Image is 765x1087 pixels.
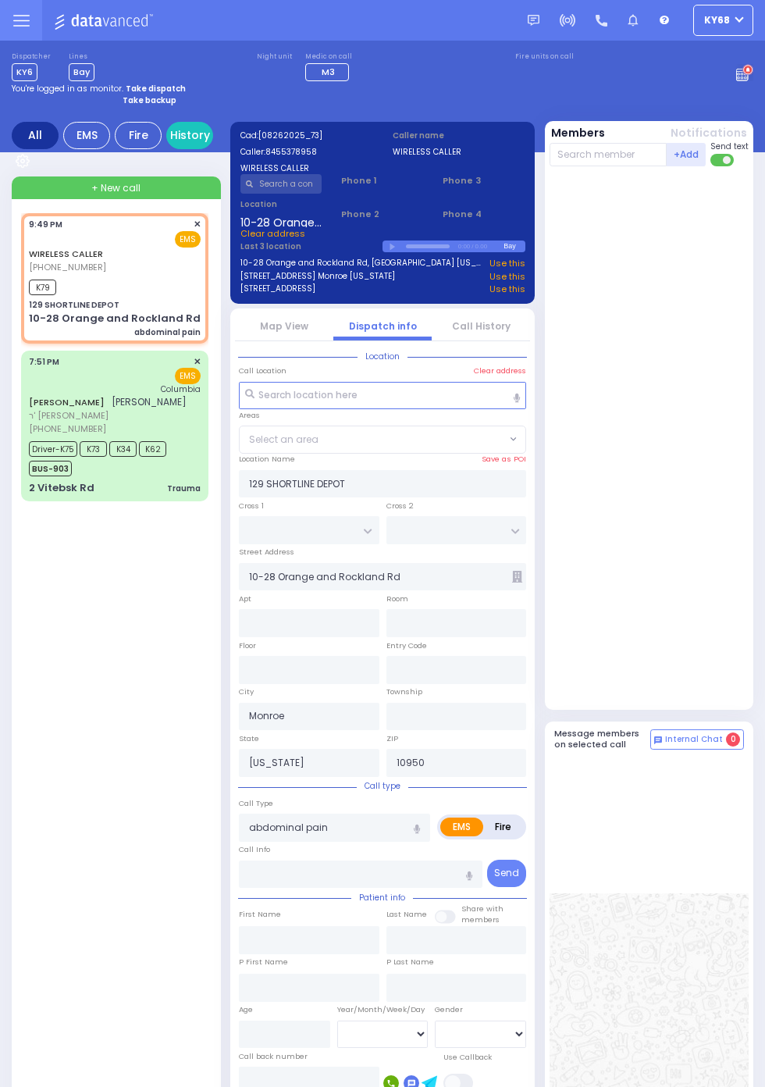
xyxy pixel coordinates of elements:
[139,441,166,457] span: K62
[12,63,37,81] span: KY6
[29,280,56,295] span: K79
[440,818,483,836] label: EMS
[554,729,651,749] h5: Message members on selected call
[489,283,525,296] a: Use this
[654,736,662,744] img: comment-alt.png
[489,270,525,283] a: Use this
[461,914,500,925] span: members
[80,441,107,457] span: K73
[671,125,747,141] button: Notifications
[239,382,526,410] input: Search location here
[386,686,422,697] label: Township
[551,125,605,141] button: Members
[167,483,201,494] div: Trauma
[29,311,201,326] div: 10-28 Orange and Rockland Rd
[123,94,176,106] strong: Take backup
[240,257,485,270] a: 10-28 Orange and Rockland Rd, [GEOGRAPHIC_DATA] [US_STATE]
[386,733,398,744] label: ZIP
[443,208,525,221] span: Phone 4
[351,892,413,903] span: Patient info
[341,208,423,221] span: Phone 2
[112,395,187,408] span: [PERSON_NAME]
[693,5,753,36] button: ky68
[240,162,373,174] label: WIRELESS CALLER
[487,860,526,887] button: Send
[710,141,749,152] span: Send text
[337,1004,429,1015] div: Year/Month/Week/Day
[109,441,137,457] span: K34
[29,261,106,273] span: [PHONE_NUMBER]
[341,174,423,187] span: Phone 1
[515,52,574,62] label: Fire units on call
[452,319,511,333] a: Call History
[29,396,105,408] a: [PERSON_NAME]
[474,365,526,376] label: Clear address
[63,122,110,149] div: EMS
[239,365,286,376] label: Call Location
[161,383,201,395] span: Columbia
[239,410,260,421] label: Areas
[482,818,524,836] label: Fire
[386,640,427,651] label: Entry Code
[443,1052,492,1063] label: Use Callback
[443,174,525,187] span: Phone 3
[29,219,62,230] span: 9:49 PM
[322,66,335,78] span: M3
[240,130,373,141] label: Cad:
[386,957,434,968] label: P Last Name
[393,146,525,158] label: WIRELESS CALLER
[710,152,735,168] label: Turn off text
[29,441,77,457] span: Driver-K75
[239,957,288,968] label: P First Name
[239,798,273,809] label: Call Type
[386,501,414,511] label: Cross 2
[12,52,51,62] label: Dispatcher
[29,299,119,311] div: 129 SHORTLINE DEPOT
[482,454,526,465] label: Save as POI
[69,52,94,62] label: Lines
[240,174,322,194] input: Search a contact
[305,52,354,62] label: Medic on call
[386,593,408,604] label: Room
[134,326,201,338] div: abdominal pain
[239,1004,253,1015] label: Age
[240,227,305,240] span: Clear address
[512,571,522,583] span: Other building occupants
[29,248,103,260] a: WIRELESS CALLER
[12,122,59,149] div: All
[503,241,525,252] div: Bay
[358,351,407,362] span: Location
[239,593,251,604] label: Apt
[29,409,187,422] span: ר' [PERSON_NAME]
[29,356,59,368] span: 7:51 PM
[393,130,525,141] label: Caller name
[265,146,317,158] span: 8455378958
[69,63,94,81] span: Bay
[239,454,295,465] label: Location Name
[257,52,292,62] label: Night unit
[550,143,667,166] input: Search member
[239,686,254,697] label: City
[528,15,539,27] img: message.svg
[91,181,141,195] span: + New call
[650,729,744,750] button: Internal Chat 0
[175,368,201,384] span: EMS
[435,1004,463,1015] label: Gender
[239,501,264,511] label: Cross 1
[239,640,256,651] label: Floor
[258,130,322,141] span: [08262025_73]
[726,732,740,747] span: 0
[386,909,427,920] label: Last Name
[704,13,730,27] span: ky68
[239,909,281,920] label: First Name
[240,215,322,227] span: 10-28 Orange and Rockland Rd
[166,122,213,149] a: History
[239,733,259,744] label: State
[29,480,94,496] div: 2 Vitebsk Rd
[115,122,162,149] div: Fire
[54,11,158,30] img: Logo
[665,734,723,745] span: Internal Chat
[175,231,201,248] span: EMS
[667,143,706,166] button: +Add
[239,547,294,558] label: Street Address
